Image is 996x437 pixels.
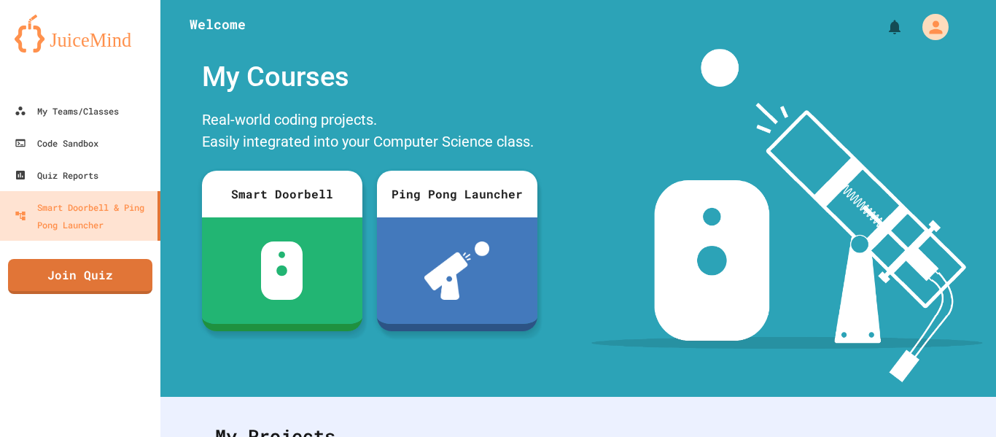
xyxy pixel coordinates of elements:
[15,134,98,152] div: Code Sandbox
[859,15,907,39] div: My Notifications
[15,166,98,184] div: Quiz Reports
[195,105,545,160] div: Real-world coding projects. Easily integrated into your Computer Science class.
[8,259,152,294] a: Join Quiz
[261,241,303,300] img: sdb-white.svg
[907,10,952,44] div: My Account
[15,102,119,120] div: My Teams/Classes
[15,198,152,233] div: Smart Doorbell & Ping Pong Launcher
[591,49,982,382] img: banner-image-my-projects.png
[377,171,537,217] div: Ping Pong Launcher
[195,49,545,105] div: My Courses
[15,15,146,53] img: logo-orange.svg
[424,241,489,300] img: ppl-with-ball.png
[202,171,362,217] div: Smart Doorbell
